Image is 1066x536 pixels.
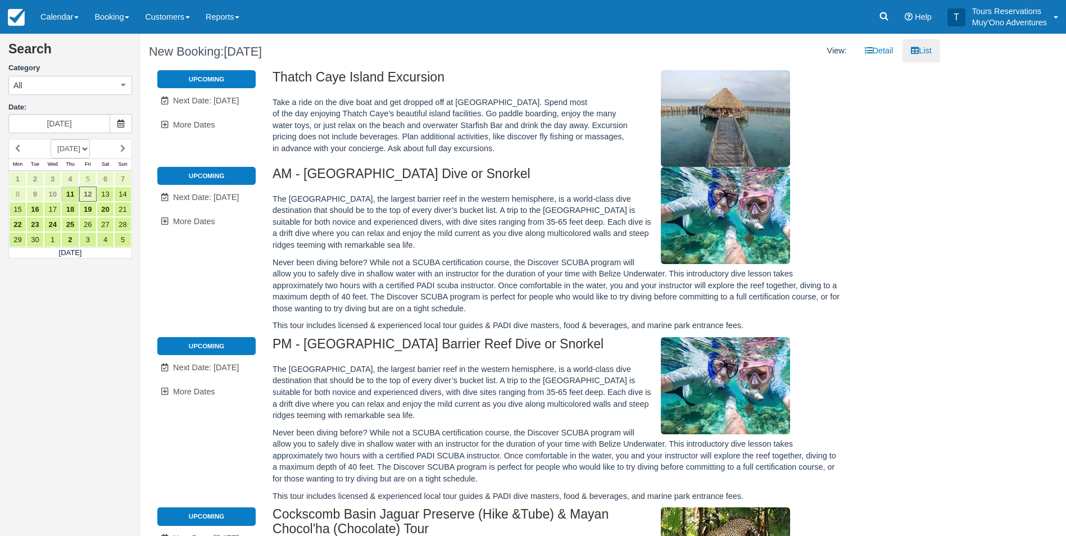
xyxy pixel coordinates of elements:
h1: New Booking: [149,45,532,58]
p: Never been diving before? While not a SCUBA certification course, the Discover SCUBA program will... [273,257,843,315]
th: Thu [61,158,79,171]
img: M294-1 [661,167,790,264]
p: This tour includes licensed & experienced local tour guides & PADI dive masters, food & beverages... [273,490,843,502]
span: All [13,80,22,91]
li: View: [819,39,855,62]
h2: PM - [GEOGRAPHIC_DATA] Barrier Reef Dive or Snorkel [273,337,843,358]
th: Fri [79,158,97,171]
a: 12 [79,187,97,202]
a: 25 [61,217,79,232]
a: Next Date: [DATE] [157,186,256,209]
a: 4 [97,232,114,247]
a: List [902,39,940,62]
img: M296-1 [661,70,790,167]
th: Wed [44,158,61,171]
a: 28 [114,217,131,232]
span: More Dates [173,120,215,129]
span: More Dates [173,217,215,226]
a: 26 [79,217,97,232]
a: 10 [44,187,61,202]
p: This tour includes licensed & experienced local tour guides & PADI dive masters, food & beverages... [273,320,843,331]
a: 1 [9,171,26,187]
a: 16 [26,202,44,217]
p: The [GEOGRAPHIC_DATA], the largest barrier reef in the western hemisphere, is a world-class dive ... [273,364,843,421]
a: 6 [97,171,114,187]
h2: AM - [GEOGRAPHIC_DATA] Dive or Snorkel [273,167,843,188]
a: 29 [9,232,26,247]
th: Tue [26,158,44,171]
li: Upcoming [157,167,256,185]
h2: Search [8,42,132,63]
a: 2 [26,171,44,187]
a: 19 [79,202,97,217]
a: 30 [26,232,44,247]
a: 2 [61,232,79,247]
p: The [GEOGRAPHIC_DATA], the largest barrier reef in the western hemisphere, is a world-class dive ... [273,193,843,251]
a: 7 [114,171,131,187]
span: Help [915,12,932,21]
li: Upcoming [157,70,256,88]
a: 3 [79,232,97,247]
a: 5 [114,232,131,247]
a: 17 [44,202,61,217]
button: All [8,76,132,95]
a: 13 [97,187,114,202]
th: Mon [9,158,26,171]
li: Upcoming [157,507,256,525]
a: 15 [9,202,26,217]
a: 14 [114,187,131,202]
a: 8 [9,187,26,202]
a: 1 [44,232,61,247]
label: Category [8,63,132,74]
a: 24 [44,217,61,232]
span: Next Date: [DATE] [173,363,239,372]
a: 22 [9,217,26,232]
a: Detail [856,39,902,62]
h2: Thatch Caye Island Excursion [273,70,843,91]
li: Upcoming [157,337,256,355]
img: checkfront-main-nav-mini-logo.png [8,9,25,26]
span: Next Date: [DATE] [173,96,239,105]
a: 4 [61,171,79,187]
a: 5 [79,171,97,187]
p: Never been diving before? While not a SCUBA certification course, the Discover SCUBA program will... [273,427,843,485]
a: 20 [97,202,114,217]
th: Sat [97,158,114,171]
p: Take a ride on the dive boat and get dropped off at [GEOGRAPHIC_DATA]. Spend most of the day enjo... [273,97,843,155]
span: More Dates [173,387,215,396]
a: 3 [44,171,61,187]
a: Next Date: [DATE] [157,356,256,379]
a: 21 [114,202,131,217]
p: Muy'Ono Adventures [972,17,1047,28]
a: 11 [61,187,79,202]
i: Help [905,13,913,21]
p: Tours Reservations [972,6,1047,17]
a: 18 [61,202,79,217]
label: Date: [8,102,132,113]
img: M295-1 [661,337,790,434]
a: 9 [26,187,44,202]
div: T [947,8,965,26]
th: Sun [114,158,131,171]
a: 23 [26,217,44,232]
a: Next Date: [DATE] [157,89,256,112]
a: 27 [97,217,114,232]
td: [DATE] [9,247,132,258]
span: Next Date: [DATE] [173,193,239,202]
span: [DATE] [224,44,262,58]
